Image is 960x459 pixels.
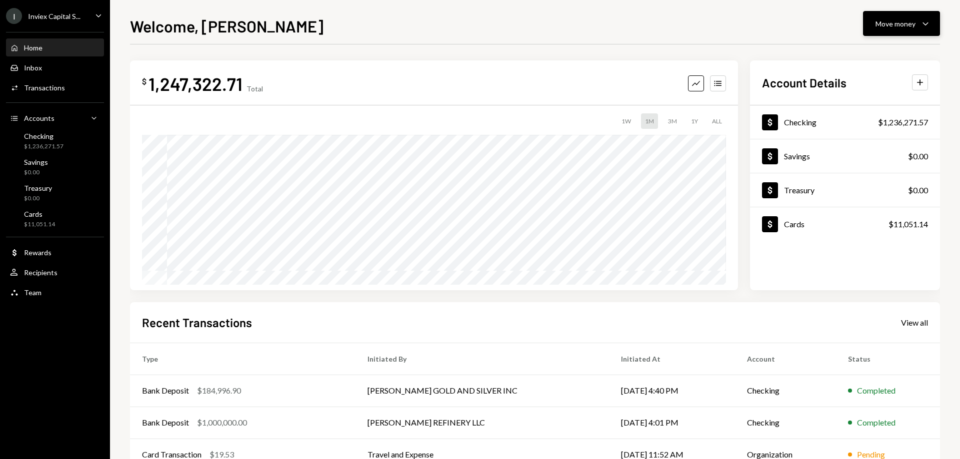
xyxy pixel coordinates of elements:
[142,314,252,331] h2: Recent Transactions
[24,83,65,92] div: Transactions
[24,248,51,257] div: Rewards
[6,109,104,127] a: Accounts
[901,318,928,328] div: View all
[24,268,57,277] div: Recipients
[6,129,104,153] a: Checking$1,236,271.57
[246,84,263,93] div: Total
[197,385,241,397] div: $184,996.90
[148,72,242,95] div: 1,247,322.71
[130,16,323,36] h1: Welcome, [PERSON_NAME]
[24,288,41,297] div: Team
[901,317,928,328] a: View all
[6,78,104,96] a: Transactions
[687,113,702,129] div: 1Y
[28,12,80,20] div: Inviex Capital S...
[609,375,735,407] td: [DATE] 4:40 PM
[784,219,804,229] div: Cards
[197,417,247,429] div: $1,000,000.00
[24,142,63,151] div: $1,236,271.57
[355,375,609,407] td: [PERSON_NAME] GOLD AND SILVER INC
[6,38,104,56] a: Home
[863,11,940,36] button: Move money
[355,407,609,439] td: [PERSON_NAME] REFINERY LLC
[878,116,928,128] div: $1,236,271.57
[908,150,928,162] div: $0.00
[24,184,52,192] div: Treasury
[24,168,48,177] div: $0.00
[6,263,104,281] a: Recipients
[735,407,836,439] td: Checking
[130,343,355,375] th: Type
[750,173,940,207] a: Treasury$0.00
[875,18,915,29] div: Move money
[735,375,836,407] td: Checking
[888,218,928,230] div: $11,051.14
[6,207,104,231] a: Cards$11,051.14
[784,117,816,127] div: Checking
[142,417,189,429] div: Bank Deposit
[6,181,104,205] a: Treasury$0.00
[609,343,735,375] th: Initiated At
[24,220,55,229] div: $11,051.14
[24,43,42,52] div: Home
[836,343,940,375] th: Status
[6,58,104,76] a: Inbox
[641,113,658,129] div: 1M
[857,417,895,429] div: Completed
[24,210,55,218] div: Cards
[735,343,836,375] th: Account
[355,343,609,375] th: Initiated By
[857,385,895,397] div: Completed
[6,243,104,261] a: Rewards
[6,283,104,301] a: Team
[908,184,928,196] div: $0.00
[142,76,146,86] div: $
[24,132,63,140] div: Checking
[24,158,48,166] div: Savings
[750,139,940,173] a: Savings$0.00
[784,185,814,195] div: Treasury
[6,155,104,179] a: Savings$0.00
[750,207,940,241] a: Cards$11,051.14
[784,151,810,161] div: Savings
[708,113,726,129] div: ALL
[750,105,940,139] a: Checking$1,236,271.57
[24,63,42,72] div: Inbox
[609,407,735,439] td: [DATE] 4:01 PM
[762,74,846,91] h2: Account Details
[664,113,681,129] div: 3M
[24,114,54,122] div: Accounts
[617,113,635,129] div: 1W
[24,194,52,203] div: $0.00
[142,385,189,397] div: Bank Deposit
[6,8,22,24] div: I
